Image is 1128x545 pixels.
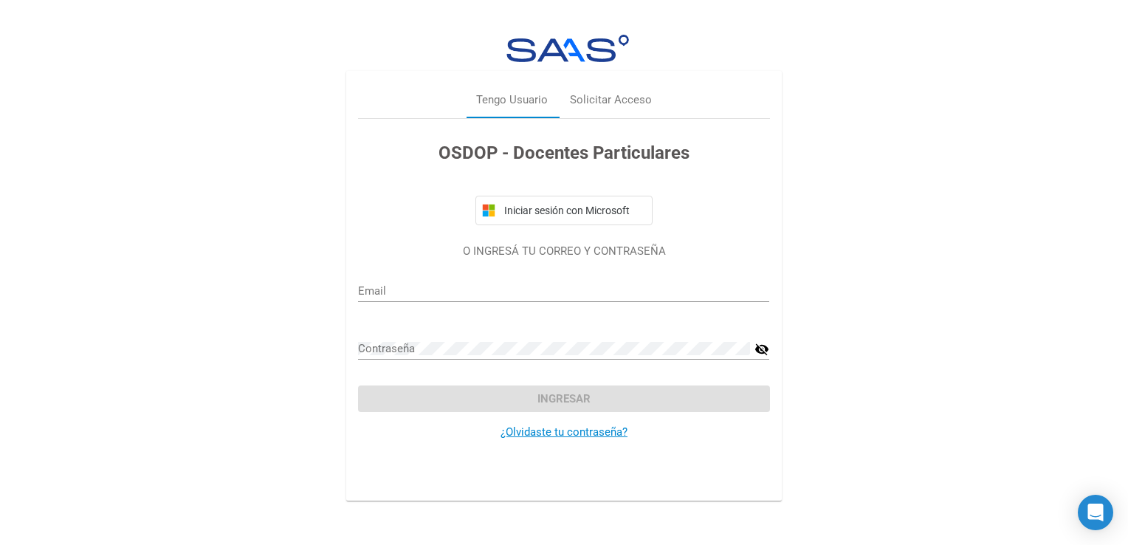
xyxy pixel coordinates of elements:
[1078,495,1113,530] div: Open Intercom Messenger
[475,196,653,225] button: Iniciar sesión con Microsoft
[754,340,769,358] mat-icon: visibility_off
[570,92,652,109] div: Solicitar Acceso
[501,425,627,439] a: ¿Olvidaste tu contraseña?
[358,140,769,166] h3: OSDOP - Docentes Particulares
[476,92,548,109] div: Tengo Usuario
[358,385,769,412] button: Ingresar
[358,243,769,260] p: O INGRESÁ TU CORREO Y CONTRASEÑA
[501,205,646,216] span: Iniciar sesión con Microsoft
[537,392,591,405] span: Ingresar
